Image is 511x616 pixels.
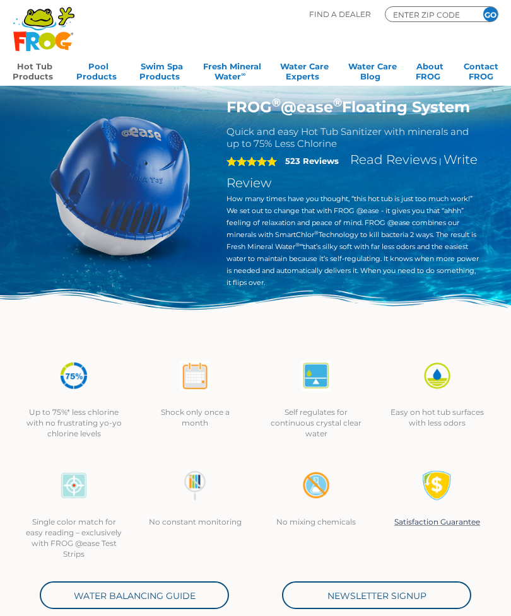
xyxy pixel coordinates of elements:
p: Single color match for easy reading – exclusively with FROG @ease Test Strips [26,516,122,559]
p: No constant monitoring [147,516,243,527]
img: atease-icon-shock-once [180,361,210,391]
img: no-mixing1 [301,470,331,501]
a: Swim SpaProducts [139,57,184,83]
sup: ∞ [241,71,245,78]
p: Shock only once a month [147,407,243,428]
span: 5 [226,156,277,166]
a: AboutFROG [416,57,444,83]
input: Zip Code Form [392,9,467,20]
strong: 523 Reviews [285,156,339,166]
h2: Quick and easy Hot Tub Sanitizer with minerals and up to 75% Less Chlorine [226,125,479,149]
a: Water CareBlog [348,57,397,83]
a: ContactFROG [464,57,498,83]
img: Satisfaction Guarantee Icon [422,470,452,501]
p: Easy on hot tub surfaces with less odors [389,407,485,428]
p: How many times have you thought, “this hot tub is just too much work!” We set out to change that ... [226,193,479,289]
a: Satisfaction Guarantee [394,517,480,526]
sup: ® [333,96,342,110]
a: Read Reviews [350,152,437,167]
sup: ® [314,230,319,236]
p: No mixing chemicals [268,516,364,527]
a: Hot TubProducts [13,57,57,83]
p: Find A Dealer [309,6,371,22]
img: icon-atease-easy-on [422,361,452,391]
h1: FROG @ease Floating System [226,98,479,116]
sup: ®∞ [295,241,303,248]
img: icon-atease-75percent-less [59,361,89,391]
img: hot-tub-product-atease-system.png [32,98,208,273]
a: Water Balancing Guide [40,581,229,609]
sup: ® [272,96,281,110]
a: Water CareExperts [280,57,329,83]
input: GO [483,7,498,21]
img: icon-atease-color-match [59,470,89,501]
p: Up to 75%* less chlorine with no frustrating yo-yo chlorine levels [26,407,122,439]
a: Fresh MineralWater∞ [203,57,261,83]
img: no-constant-monitoring1 [180,470,210,501]
p: Self regulates for continuous crystal clear water [268,407,364,439]
img: atease-icon-self-regulates [301,361,331,391]
span: | [439,156,442,166]
a: Newsletter Signup [282,581,471,609]
a: PoolProducts [76,57,120,83]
